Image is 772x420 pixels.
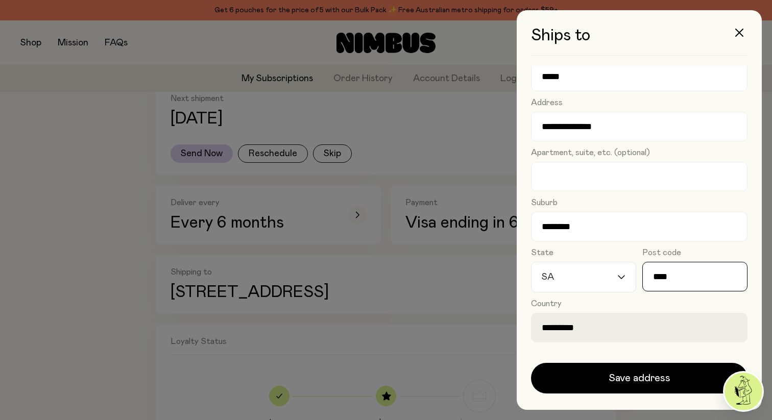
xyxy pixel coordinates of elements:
[531,363,747,393] button: Save address
[531,147,650,158] label: Apartment, suite, etc. (optional)
[531,299,562,309] label: Country
[531,248,553,258] label: State
[531,197,558,208] label: Suburb
[539,262,557,292] span: SA
[609,371,670,385] span: Save address
[642,248,681,258] label: Post code
[725,373,762,410] img: agent
[531,97,563,108] label: Address
[531,262,636,292] div: Search for option
[531,27,747,56] h3: Ships to
[558,262,616,292] input: Search for option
